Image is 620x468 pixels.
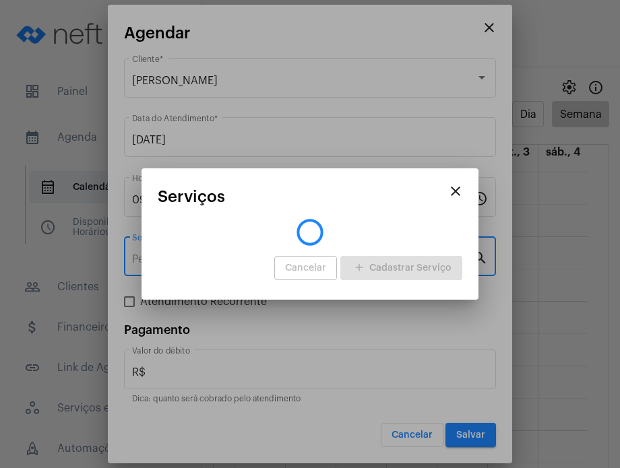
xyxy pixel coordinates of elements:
span: Cancelar [285,263,326,273]
button: Cadastrar Serviço [340,256,462,280]
mat-icon: close [447,183,464,199]
button: Cancelar [274,256,337,280]
mat-icon: add [351,259,367,277]
span: Cadastrar Serviço [351,263,452,273]
span: Serviços [158,188,225,205]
